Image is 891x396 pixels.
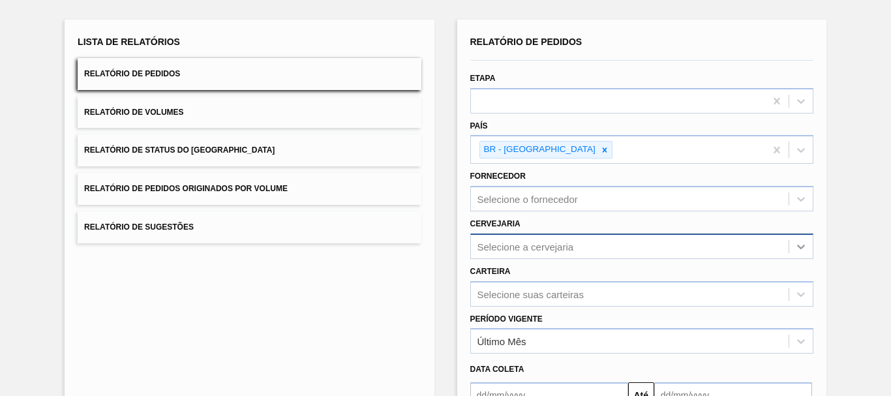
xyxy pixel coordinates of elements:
button: Relatório de Status do [GEOGRAPHIC_DATA] [78,134,421,166]
label: Etapa [470,74,496,83]
span: Relatório de Volumes [84,108,183,117]
span: Data coleta [470,365,524,374]
span: Lista de Relatórios [78,37,180,47]
span: Relatório de Sugestões [84,222,194,232]
div: BR - [GEOGRAPHIC_DATA] [480,142,597,158]
span: Relatório de Pedidos [470,37,582,47]
div: Selecione a cervejaria [477,241,574,252]
div: Último Mês [477,336,526,347]
span: Relatório de Status do [GEOGRAPHIC_DATA] [84,145,275,155]
label: Carteira [470,267,511,276]
label: País [470,121,488,130]
label: Cervejaria [470,219,521,228]
div: Selecione o fornecedor [477,194,578,205]
button: Relatório de Sugestões [78,211,421,243]
label: Fornecedor [470,172,526,181]
button: Relatório de Volumes [78,97,421,129]
span: Relatório de Pedidos [84,69,180,78]
button: Relatório de Pedidos Originados por Volume [78,173,421,205]
span: Relatório de Pedidos Originados por Volume [84,184,288,193]
div: Selecione suas carteiras [477,288,584,299]
button: Relatório de Pedidos [78,58,421,90]
label: Período Vigente [470,314,543,324]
